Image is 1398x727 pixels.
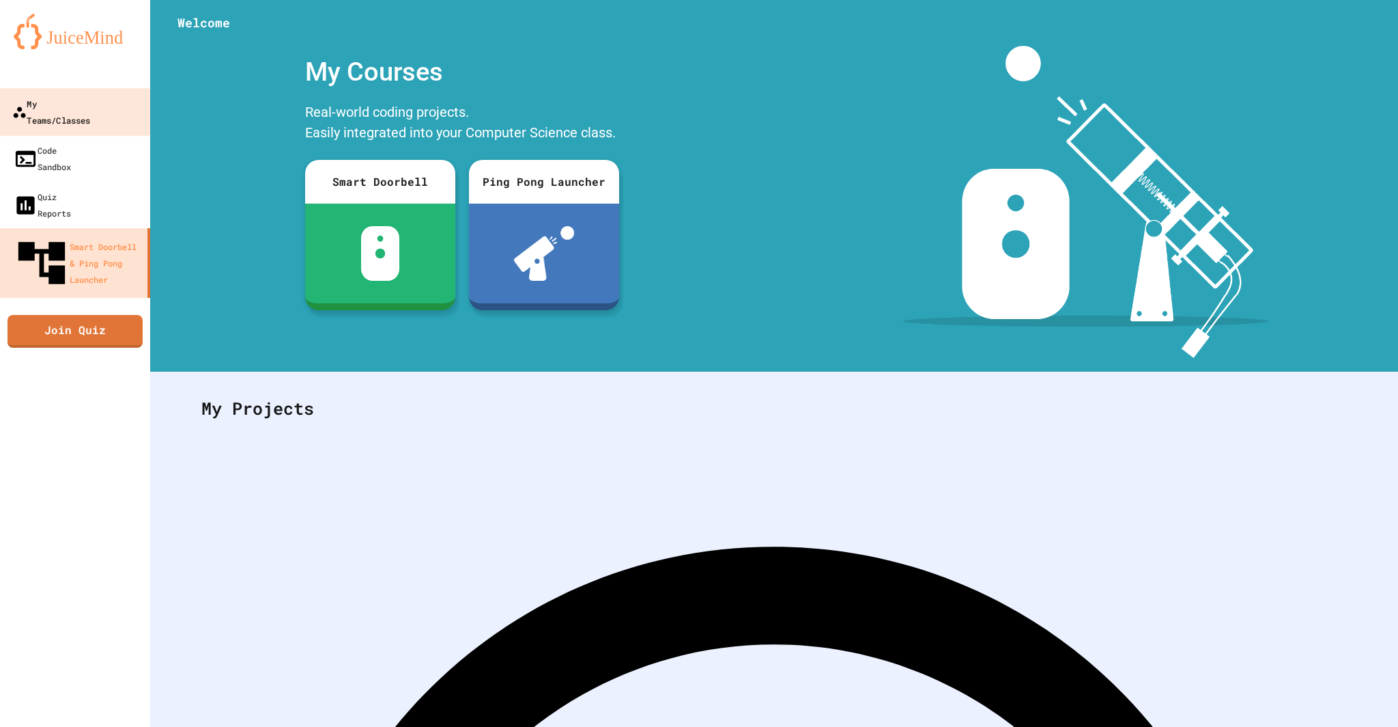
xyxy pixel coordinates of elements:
img: banner-image-my-projects.png [903,46,1269,358]
div: My Teams/Classes [12,95,91,128]
a: Join Quiz [8,315,143,348]
div: My Courses [298,46,626,98]
div: Ping Pong Launcher [469,160,619,204]
div: Smart Doorbell & Ping Pong Launcher [14,235,142,291]
img: ppl-with-ball.png [514,226,575,281]
div: Real-world coding projects. Easily integrated into your Computer Science class. [298,98,626,150]
img: sdb-white.svg [361,226,400,281]
div: My Projects [188,382,1360,435]
div: Code Sandbox [14,142,71,175]
div: Smart Doorbell [305,160,455,204]
img: logo-orange.svg [14,14,137,49]
div: Quiz Reports [14,189,71,221]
